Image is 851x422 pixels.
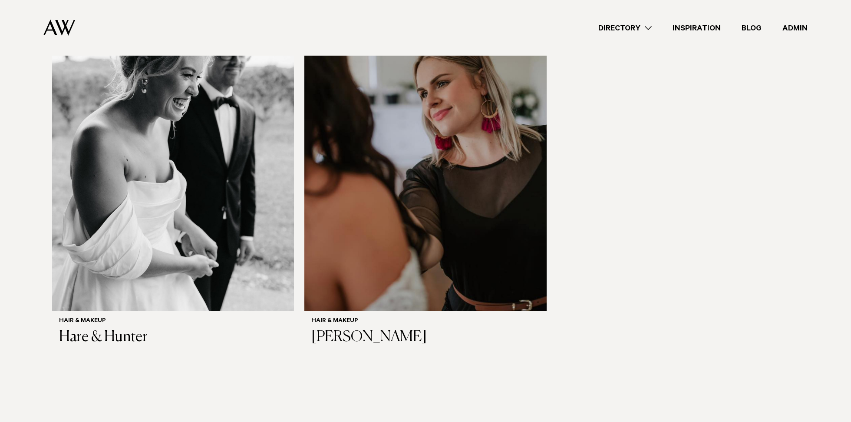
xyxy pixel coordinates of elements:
a: Admin [772,22,818,34]
a: Inspiration [662,22,731,34]
a: Blog [731,22,772,34]
h6: Hair & Makeup [311,318,539,325]
img: Auckland Weddings Logo [43,20,75,36]
h3: [PERSON_NAME] [311,329,539,346]
a: Directory [588,22,662,34]
h6: Hair & Makeup [59,318,287,325]
h3: Hare & Hunter [59,329,287,346]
